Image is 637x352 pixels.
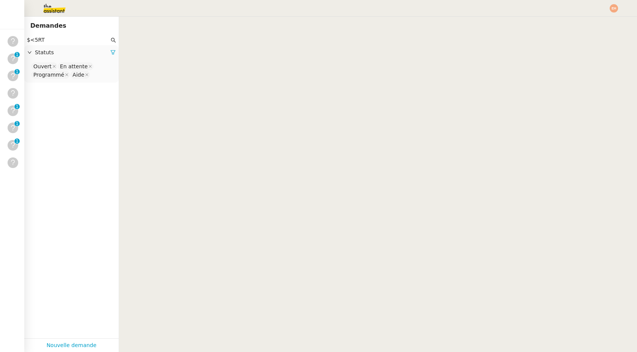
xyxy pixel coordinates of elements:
[35,48,110,57] span: Statuts
[610,4,618,13] img: svg
[14,69,20,74] nz-badge-sup: 1
[47,341,97,350] a: Nouvelle demande
[27,36,109,44] input: Rechercher
[33,71,64,78] div: Programmé
[31,63,57,70] nz-select-item: Ouvert
[71,71,90,79] nz-select-item: Aide
[14,138,20,144] nz-badge-sup: 1
[16,104,19,111] p: 1
[33,63,52,70] div: Ouvert
[16,138,19,145] p: 1
[16,69,19,76] p: 1
[14,52,20,57] nz-badge-sup: 1
[14,121,20,126] nz-badge-sup: 1
[24,45,119,60] div: Statuts
[31,71,70,79] nz-select-item: Programmé
[16,121,19,128] p: 1
[58,63,93,70] nz-select-item: En attente
[14,104,20,109] nz-badge-sup: 1
[72,71,84,78] div: Aide
[16,52,19,59] p: 1
[60,63,88,70] div: En attente
[30,20,66,31] nz-page-header-title: Demandes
